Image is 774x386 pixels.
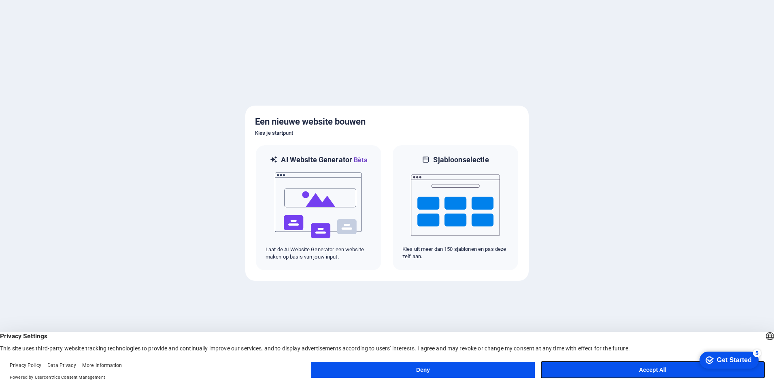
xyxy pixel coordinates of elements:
[255,115,519,128] h5: Een nieuwe website bouwen
[352,156,368,164] span: Bèta
[392,144,519,271] div: SjabloonselectieKies uit meer dan 150 sjablonen en pas deze zelf aan.
[255,144,382,271] div: AI Website GeneratorBètaaiLaat de AI Website Generator een website maken op basis van jouw input.
[402,246,508,260] p: Kies uit meer dan 150 sjablonen en pas deze zelf aan.
[433,155,489,165] h6: Sjabloonselectie
[24,9,59,16] div: Get Started
[274,165,363,246] img: ai
[281,155,367,165] h6: AI Website Generator
[60,2,68,10] div: 5
[266,246,372,261] p: Laat de AI Website Generator een website maken op basis van jouw input.
[6,4,66,21] div: Get Started 5 items remaining, 0% complete
[255,128,519,138] h6: Kies je startpunt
